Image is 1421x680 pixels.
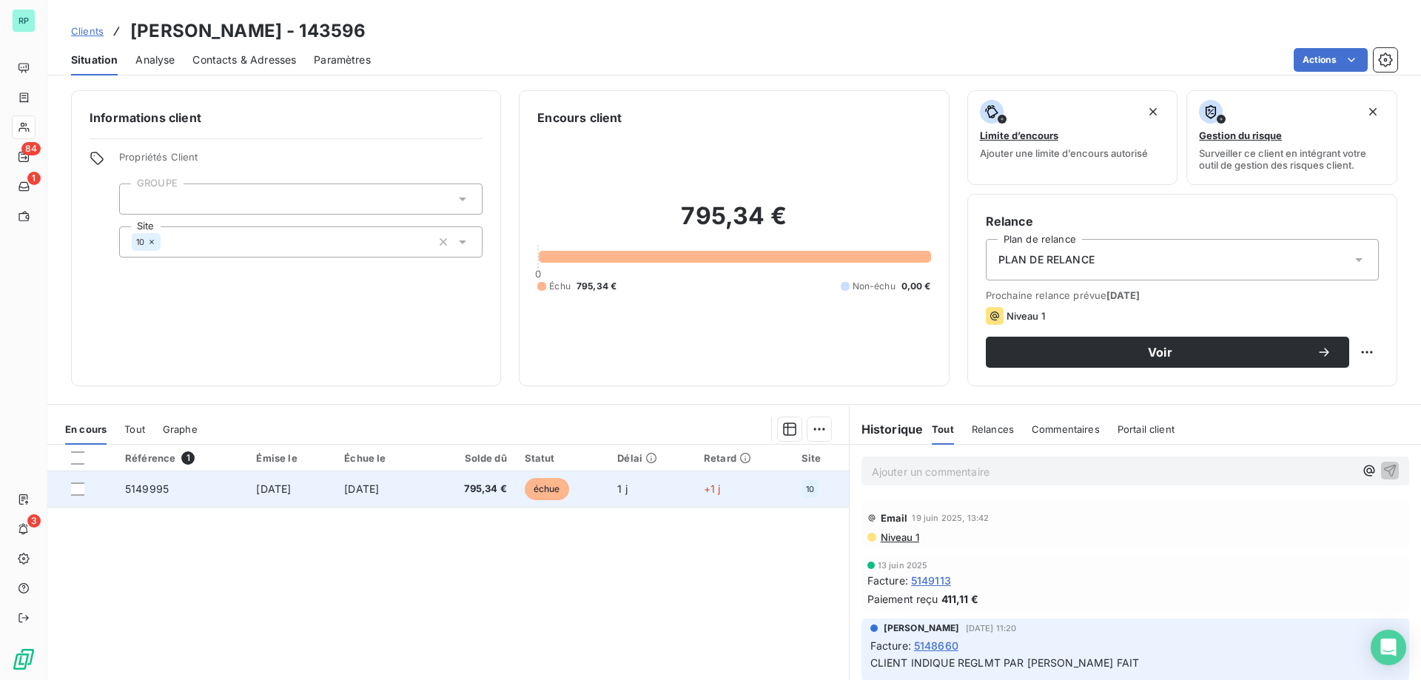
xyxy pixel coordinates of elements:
[879,531,919,543] span: Niveau 1
[704,482,721,495] span: +1 j
[1007,310,1045,322] span: Niveau 1
[577,280,617,293] span: 795,34 €
[967,90,1178,185] button: Limite d’encoursAjouter une limite d’encours autorisé
[119,151,483,172] span: Propriétés Client
[136,238,144,246] span: 10
[617,452,686,464] div: Délai
[344,452,415,464] div: Échue le
[878,561,928,570] span: 13 juin 2025
[1294,48,1368,72] button: Actions
[1004,346,1317,358] span: Voir
[1186,90,1397,185] button: Gestion du risqueSurveiller ce client en intégrant votre outil de gestion des risques client.
[867,591,938,607] span: Paiement reçu
[986,337,1349,368] button: Voir
[256,482,291,495] span: [DATE]
[914,638,958,653] span: 5148660
[125,482,169,495] span: 5149995
[27,514,41,528] span: 3
[27,172,41,185] span: 1
[535,268,541,280] span: 0
[71,24,104,38] a: Clients
[853,280,896,293] span: Non-échu
[549,280,571,293] span: Échu
[525,452,600,464] div: Statut
[125,451,238,465] div: Référence
[870,638,911,653] span: Facture :
[1199,129,1282,141] span: Gestion du risque
[998,252,1095,267] span: PLAN DE RELANCE
[802,452,840,464] div: Site
[1106,289,1140,301] span: [DATE]
[90,109,483,127] h6: Informations client
[912,514,989,522] span: 19 juin 2025, 13:42
[941,591,978,607] span: 411,11 €
[163,423,198,435] span: Graphe
[433,452,506,464] div: Solde dû
[972,423,1014,435] span: Relances
[986,212,1379,230] h6: Relance
[911,573,951,588] span: 5149113
[1032,423,1100,435] span: Commentaires
[12,9,36,33] div: RP
[986,289,1379,301] span: Prochaine relance prévue
[617,482,627,495] span: 1 j
[1118,423,1175,435] span: Portail client
[537,109,622,127] h6: Encours client
[314,53,371,67] span: Paramètres
[704,452,784,464] div: Retard
[192,53,296,67] span: Contacts & Adresses
[71,53,118,67] span: Situation
[806,485,814,494] span: 10
[12,647,36,671] img: Logo LeanPay
[850,420,924,438] h6: Historique
[130,18,366,44] h3: [PERSON_NAME] - 143596
[71,25,104,37] span: Clients
[161,235,172,249] input: Ajouter une valeur
[21,142,41,155] span: 84
[980,129,1058,141] span: Limite d’encours
[433,482,506,496] span: 795,34 €
[881,512,908,524] span: Email
[1371,630,1406,665] div: Open Intercom Messenger
[132,192,144,206] input: Ajouter une valeur
[344,482,379,495] span: [DATE]
[870,656,1140,669] span: CLIENT INDIQUE REGLMT PAR [PERSON_NAME] FAIT
[537,201,930,246] h2: 795,34 €
[525,478,569,500] span: échue
[980,147,1148,159] span: Ajouter une limite d’encours autorisé
[124,423,145,435] span: Tout
[256,452,326,464] div: Émise le
[901,280,931,293] span: 0,00 €
[867,573,908,588] span: Facture :
[135,53,175,67] span: Analyse
[1199,147,1385,171] span: Surveiller ce client en intégrant votre outil de gestion des risques client.
[966,624,1017,633] span: [DATE] 11:20
[65,423,107,435] span: En cours
[932,423,954,435] span: Tout
[181,451,195,465] span: 1
[884,622,960,635] span: [PERSON_NAME]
